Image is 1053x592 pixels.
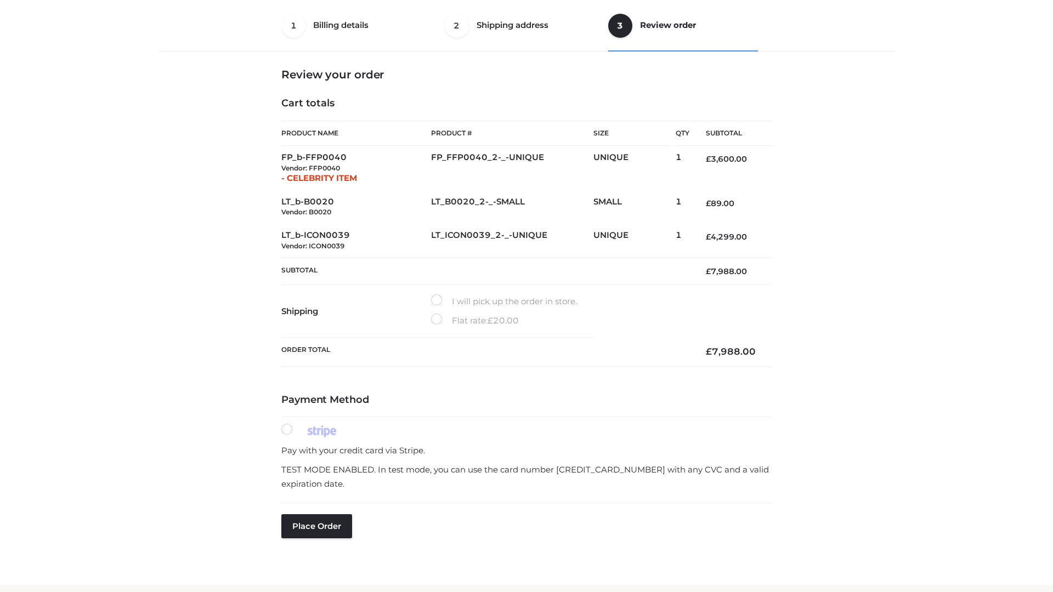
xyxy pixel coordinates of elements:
[281,242,344,250] small: Vendor: ICON0039
[706,154,711,164] span: £
[431,224,593,258] td: LT_ICON0039_2-_-UNIQUE
[676,190,689,224] td: 1
[676,224,689,258] td: 1
[593,224,676,258] td: UNIQUE
[281,224,431,258] td: LT_b-ICON0039
[676,146,689,190] td: 1
[593,190,676,224] td: SMALL
[593,146,676,190] td: UNIQUE
[431,146,593,190] td: FP_FFP0040_2-_-UNIQUE
[706,346,712,357] span: £
[488,315,493,326] span: £
[706,198,711,208] span: £
[281,190,431,224] td: LT_b-B0020
[281,164,340,172] small: Vendor: FFP0040
[281,146,431,190] td: FP_b-FFP0040
[281,68,772,81] h3: Review your order
[676,121,689,146] th: Qty
[706,198,734,208] bdi: 89.00
[281,284,431,337] th: Shipping
[281,514,352,538] button: Place order
[488,315,519,326] bdi: 20.00
[281,463,772,491] p: TEST MODE ENABLED. In test mode, you can use the card number [CREDIT_CARD_NUMBER] with any CVC an...
[706,266,711,276] span: £
[431,121,593,146] th: Product #
[281,337,689,366] th: Order Total
[706,346,756,357] bdi: 7,988.00
[281,394,772,406] h4: Payment Method
[593,121,670,146] th: Size
[281,258,689,284] th: Subtotal
[689,121,772,146] th: Subtotal
[431,294,577,309] label: I will pick up the order in store.
[706,266,747,276] bdi: 7,988.00
[281,173,357,183] span: - CELEBRITY ITEM
[706,232,747,242] bdi: 4,299.00
[431,190,593,224] td: LT_B0020_2-_-SMALL
[281,121,431,146] th: Product Name
[706,232,711,242] span: £
[706,154,747,164] bdi: 3,600.00
[281,98,772,110] h4: Cart totals
[281,208,331,216] small: Vendor: B0020
[281,443,772,458] p: Pay with your credit card via Stripe.
[431,314,519,328] label: Flat rate:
